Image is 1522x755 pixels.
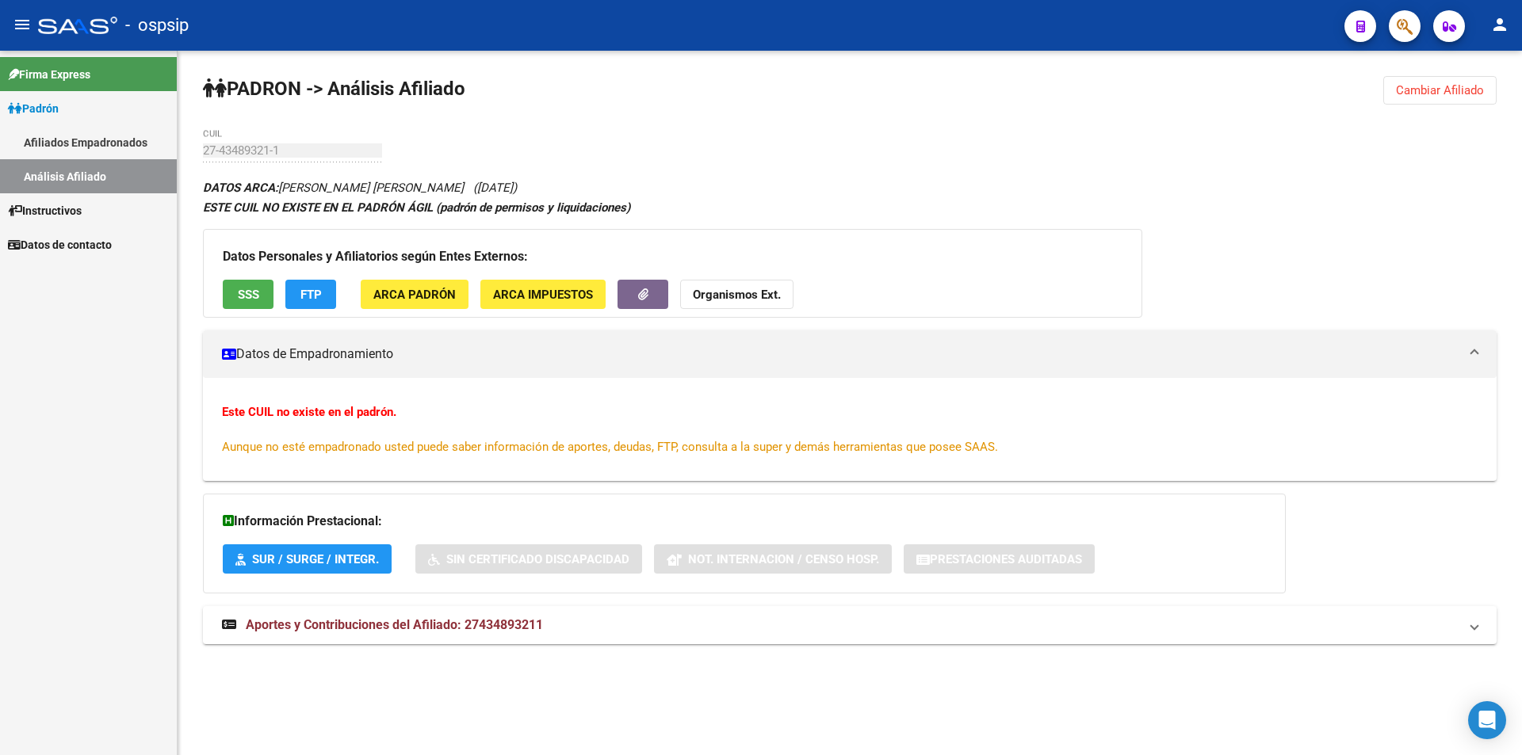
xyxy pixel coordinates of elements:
span: Padrón [8,100,59,117]
strong: DATOS ARCA: [203,181,278,195]
strong: PADRON -> Análisis Afiliado [203,78,465,100]
mat-expansion-panel-header: Datos de Empadronamiento [203,330,1497,378]
button: ARCA Padrón [361,280,468,309]
strong: Organismos Ext. [693,288,781,302]
h3: Información Prestacional: [223,510,1266,532]
span: ARCA Padrón [373,288,456,302]
span: Sin Certificado Discapacidad [446,552,629,566]
button: Organismos Ext. [680,280,794,309]
mat-icon: menu [13,15,32,34]
span: Firma Express [8,66,90,83]
div: Datos de Empadronamiento [203,378,1497,481]
h3: Datos Personales y Afiliatorios según Entes Externos: [223,246,1122,268]
span: Prestaciones Auditadas [930,552,1082,566]
strong: Este CUIL no existe en el padrón. [222,405,396,419]
span: Cambiar Afiliado [1396,83,1484,97]
span: SSS [238,288,259,302]
div: Open Intercom Messenger [1468,701,1506,739]
span: ARCA Impuestos [493,288,593,302]
button: SSS [223,280,273,309]
button: FTP [285,280,336,309]
span: Datos de contacto [8,236,112,254]
span: Instructivos [8,202,82,219]
span: Not. Internacion / Censo Hosp. [688,552,879,566]
span: ([DATE]) [473,181,517,195]
button: ARCA Impuestos [480,280,606,309]
mat-expansion-panel-header: Aportes y Contribuciones del Afiliado: 27434893211 [203,606,1497,644]
strong: ESTE CUIL NO EXISTE EN EL PADRÓN ÁGIL (padrón de permisos y liquidaciones) [203,200,630,215]
span: Aportes y Contribuciones del Afiliado: 27434893211 [246,617,543,632]
span: SUR / SURGE / INTEGR. [252,552,379,566]
mat-icon: person [1490,15,1509,34]
button: Not. Internacion / Censo Hosp. [654,544,892,574]
button: Sin Certificado Discapacidad [415,544,642,574]
button: Prestaciones Auditadas [904,544,1095,574]
span: Aunque no esté empadronado usted puede saber información de aportes, deudas, FTP, consulta a la s... [222,440,998,454]
span: - ospsip [125,8,189,43]
button: SUR / SURGE / INTEGR. [223,544,392,574]
span: [PERSON_NAME] [PERSON_NAME] [203,181,464,195]
span: FTP [300,288,322,302]
mat-panel-title: Datos de Empadronamiento [222,345,1459,363]
button: Cambiar Afiliado [1383,76,1497,105]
